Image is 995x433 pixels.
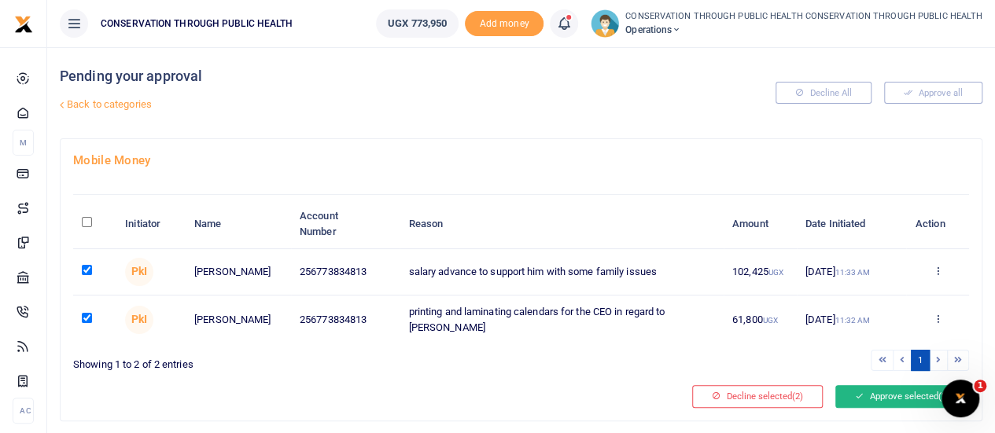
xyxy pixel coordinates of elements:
button: Decline selected(2) [692,385,823,407]
img: logo-small [14,15,33,34]
span: (2) [792,391,803,402]
li: M [13,130,34,156]
td: printing and laminating calendars for the CEO in regard to [PERSON_NAME] [400,295,723,343]
span: CONSERVATION THROUGH PUBLIC HEALTH [94,17,299,31]
small: 11:32 AM [835,316,870,325]
span: Add money [465,11,544,37]
span: 1 [974,380,986,392]
td: [PERSON_NAME] [186,295,291,343]
small: UGX [768,268,783,277]
span: Patience kannah Ikileng [125,306,153,334]
th: Action: activate to sort column ascending [906,200,969,248]
small: UGX [763,316,778,325]
a: logo-small logo-large logo-large [14,17,33,29]
h4: Mobile Money [73,152,969,169]
a: Add money [465,17,544,28]
li: Toup your wallet [465,11,544,37]
th: : activate to sort column descending [73,200,116,248]
th: Account Number: activate to sort column ascending [291,200,400,248]
th: Name: activate to sort column ascending [186,200,291,248]
td: 256773834813 [291,295,400,343]
span: UGX 773,950 [388,16,447,31]
iframe: Intercom live chat [942,380,979,417]
th: Reason: activate to sort column ascending [400,200,723,248]
a: Back to categories [56,91,671,118]
td: [DATE] [797,249,906,295]
th: Date Initiated: activate to sort column ascending [797,200,906,248]
small: CONSERVATION THROUGH PUBLIC HEALTH CONSERVATION THROUGH PUBLIC HEALTH [625,10,982,24]
small: 11:33 AM [835,268,870,277]
td: 61,800 [724,295,797,343]
td: 256773834813 [291,249,400,295]
li: Wallet ballance [370,9,465,38]
img: profile-user [591,9,619,38]
span: Patience kannah Ikileng [125,258,153,286]
a: profile-user CONSERVATION THROUGH PUBLIC HEALTH CONSERVATION THROUGH PUBLIC HEALTH Operations [591,9,982,38]
span: Operations [625,23,982,37]
a: UGX 773,950 [376,9,459,38]
button: Approve selected(2) [835,385,969,407]
th: Initiator: activate to sort column ascending [116,200,186,248]
td: [DATE] [797,295,906,343]
a: 1 [911,350,930,371]
span: (2) [938,391,949,402]
th: Amount: activate to sort column ascending [724,200,797,248]
td: salary advance to support him with some family issues [400,249,723,295]
div: Showing 1 to 2 of 2 entries [73,348,515,372]
h4: Pending your approval [60,68,671,85]
li: Ac [13,398,34,424]
td: 102,425 [724,249,797,295]
td: [PERSON_NAME] [186,249,291,295]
